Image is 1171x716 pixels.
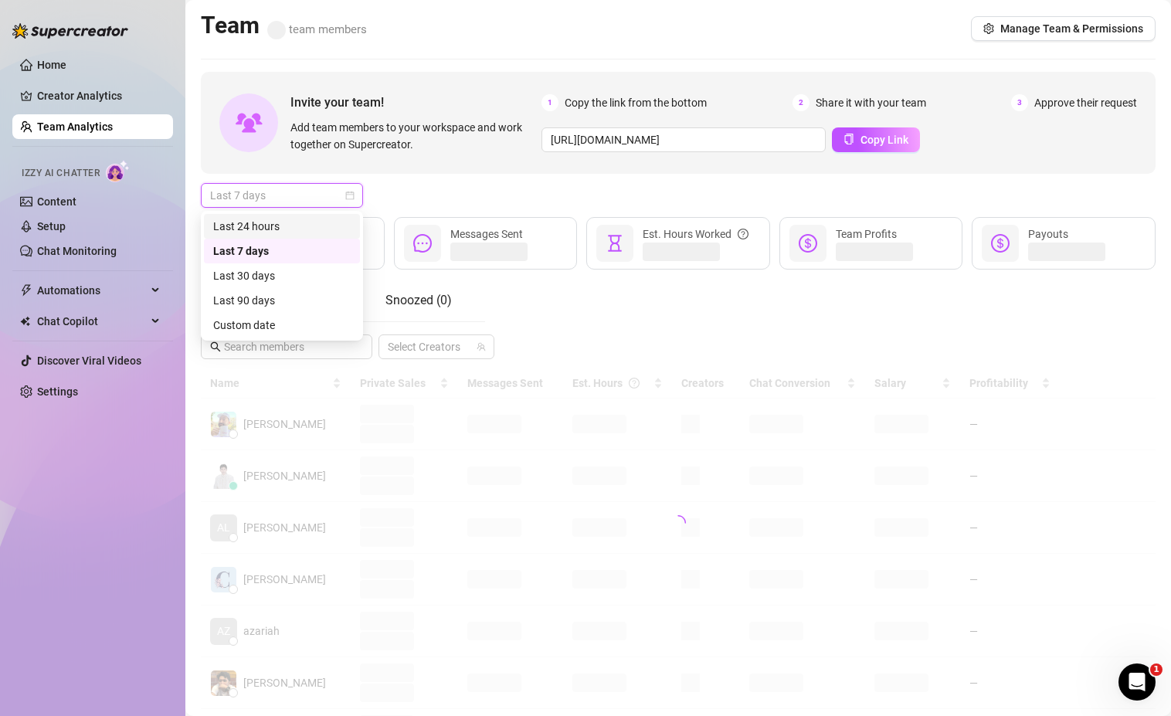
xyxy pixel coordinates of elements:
span: team [477,342,486,351]
div: Last 7 days [204,239,360,263]
img: Chat Copilot [20,316,30,327]
h2: Team [201,11,367,40]
div: Last 24 hours [204,214,360,239]
span: loading [670,514,687,531]
a: Discover Viral Videos [37,355,141,367]
span: Payouts [1028,228,1068,240]
a: Home [37,59,66,71]
div: Last 30 days [204,263,360,288]
span: Invite your team! [290,93,541,112]
div: Est. Hours Worked [643,226,748,243]
span: Copy Link [860,134,908,146]
span: team members [267,22,367,36]
span: Chat Copilot [37,309,147,334]
span: Manage Team & Permissions [1000,22,1143,35]
a: Creator Analytics [37,83,161,108]
a: Setup [37,220,66,232]
img: AI Chatter [106,160,130,182]
input: Search members [224,338,351,355]
span: 3 [1011,94,1028,111]
span: setting [983,23,994,34]
span: Messages Sent [450,228,523,240]
span: Team Profits [836,228,897,240]
span: 1 [1150,663,1163,676]
iframe: Intercom live chat [1118,663,1156,701]
a: Content [37,195,76,208]
div: Last 30 days [213,267,351,284]
a: Settings [37,385,78,398]
span: copy [843,134,854,144]
span: Snoozed ( 0 ) [385,293,452,307]
div: Custom date [204,313,360,338]
button: Copy Link [832,127,920,152]
span: 2 [793,94,810,111]
span: hourglass [606,234,624,253]
span: Last 7 days [210,184,354,207]
span: search [210,341,221,352]
div: Last 24 hours [213,218,351,235]
div: Last 90 days [213,292,351,309]
span: dollar-circle [799,234,817,253]
img: logo-BBDzfeDw.svg [12,23,128,39]
div: Custom date [213,317,351,334]
a: Team Analytics [37,120,113,133]
span: Approve their request [1034,94,1137,111]
span: Izzy AI Chatter [22,166,100,181]
span: 1 [541,94,558,111]
div: Last 90 days [204,288,360,313]
span: question-circle [738,226,748,243]
span: dollar-circle [991,234,1010,253]
div: Last 7 days [213,243,351,260]
span: Automations [37,278,147,303]
span: Copy the link from the bottom [565,94,707,111]
span: thunderbolt [20,284,32,297]
button: Manage Team & Permissions [971,16,1156,41]
span: calendar [345,191,355,200]
a: Chat Monitoring [37,245,117,257]
span: Add team members to your workspace and work together on Supercreator. [290,119,535,153]
span: Share it with your team [816,94,926,111]
span: message [413,234,432,253]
